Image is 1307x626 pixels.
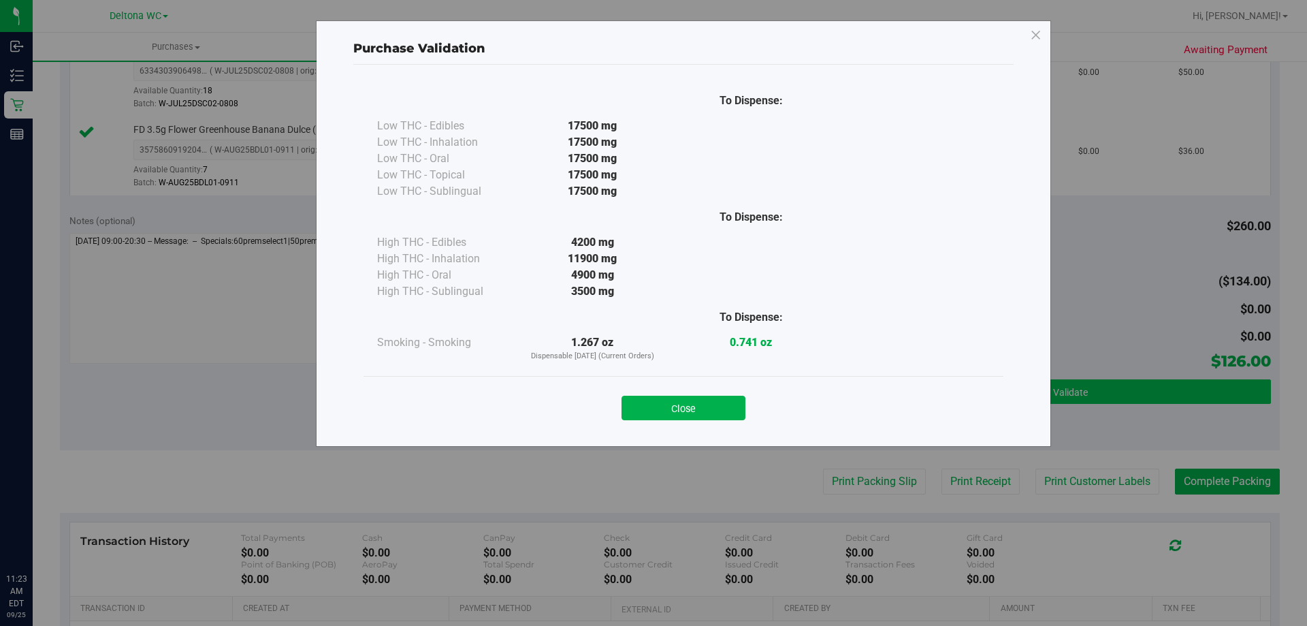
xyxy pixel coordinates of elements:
[513,118,672,134] div: 17500 mg
[377,234,513,251] div: High THC - Edibles
[513,351,672,362] p: Dispensable [DATE] (Current Orders)
[377,267,513,283] div: High THC - Oral
[622,396,745,420] button: Close
[513,151,672,167] div: 17500 mg
[513,234,672,251] div: 4200 mg
[672,309,830,326] div: To Dispense:
[377,183,513,200] div: Low THC - Sublingual
[377,251,513,267] div: High THC - Inhalation
[377,283,513,300] div: High THC - Sublingual
[513,334,672,362] div: 1.267 oz
[513,283,672,300] div: 3500 mg
[513,267,672,283] div: 4900 mg
[672,209,830,225] div: To Dispense:
[377,118,513,134] div: Low THC - Edibles
[730,336,772,349] strong: 0.741 oz
[513,183,672,200] div: 17500 mg
[377,334,513,351] div: Smoking - Smoking
[513,167,672,183] div: 17500 mg
[377,151,513,167] div: Low THC - Oral
[513,134,672,151] div: 17500 mg
[513,251,672,267] div: 11900 mg
[377,167,513,183] div: Low THC - Topical
[377,134,513,151] div: Low THC - Inhalation
[353,41,485,56] span: Purchase Validation
[672,93,830,109] div: To Dispense:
